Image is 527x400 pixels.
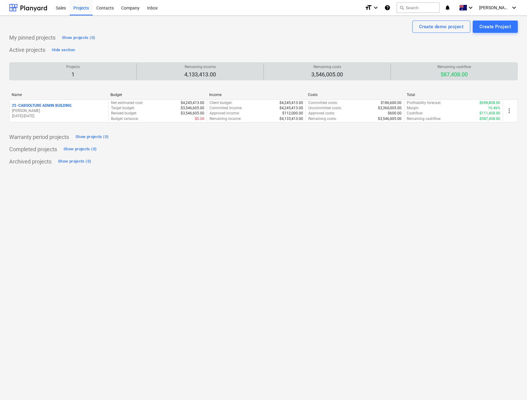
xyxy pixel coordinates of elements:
[111,111,137,116] p: Revised budget :
[12,108,106,113] p: [PERSON_NAME]
[308,116,337,121] p: Remaining costs :
[66,64,80,70] p: Projects
[412,21,470,33] button: Create demo project
[378,116,402,121] p: $3,546,005.00
[407,93,501,97] div: Total
[12,93,106,97] div: Name
[9,133,69,141] p: Warranty period projects
[308,111,335,116] p: Approved costs :
[467,4,474,11] i: keyboard_arrow_down
[63,146,97,153] div: Show projects (0)
[181,100,204,106] p: $4,245,413.00
[308,100,338,106] p: Committed costs :
[74,132,110,142] button: Show projects (0)
[210,100,233,106] p: Client budget :
[437,64,471,70] p: Remaining cashflow
[52,47,75,54] div: Hide section
[378,106,402,111] p: $3,360,005.00
[58,158,91,165] div: Show projects (0)
[282,111,303,116] p: $112,000.00
[9,46,45,54] p: Active projects
[184,71,216,78] p: 4,133,413.00
[279,116,303,121] p: $4,133,413.00
[488,106,500,111] p: 16.46%
[399,5,404,10] span: search
[479,100,500,106] p: $698,808.00
[473,21,518,33] button: Create Project
[372,4,379,11] i: keyboard_arrow_down
[479,111,500,116] p: $111,400.00
[75,133,109,140] div: Show projects (0)
[407,106,419,111] p: Margin :
[62,34,95,41] div: Show projects (0)
[279,100,303,106] p: $4,245,413.00
[437,71,471,78] p: 587,408.00
[506,107,513,114] span: more_vert
[62,144,98,154] button: Show projects (0)
[479,116,500,121] p: $587,408.00
[365,4,372,11] i: format_size
[397,2,440,13] button: Search
[181,106,204,111] p: $3,546,605.00
[381,100,402,106] p: $186,600.00
[210,111,240,116] p: Approved income :
[210,116,241,121] p: Remaining income :
[308,93,402,97] div: Costs
[209,93,303,97] div: Income
[50,45,76,55] button: Hide section
[510,4,518,11] i: keyboard_arrow_down
[210,106,242,111] p: Committed income :
[56,157,93,167] button: Show projects (0)
[111,116,139,121] p: Budget variance :
[12,103,71,108] p: 25 - CABOOLTURE ADMIN BUILDING
[419,23,464,31] div: Create demo project
[9,158,52,165] p: Archived projects
[279,106,303,111] p: $4,245,413.00
[311,71,343,78] p: 3,546,005.00
[195,116,204,121] p: $0.00
[60,33,97,43] button: Show projects (0)
[308,106,342,111] p: Uncommitted costs :
[384,4,390,11] i: Knowledge base
[110,93,204,97] div: Budget
[9,146,57,153] p: Completed projects
[66,71,80,78] p: 1
[479,5,510,10] span: [PERSON_NAME]
[407,111,423,116] p: Cashflow :
[407,100,441,106] p: Profitability forecast :
[479,23,511,31] div: Create Project
[388,111,402,116] p: $600.00
[9,34,56,41] p: My pinned projects
[181,111,204,116] p: $3,546,605.00
[111,106,135,111] p: Target budget :
[111,100,143,106] p: Net estimated cost :
[444,4,451,11] i: notifications
[12,113,106,119] p: [DATE] - [DATE]
[184,64,216,70] p: Remaining income
[12,103,106,119] div: 25 -CABOOLTURE ADMIN BUILDING[PERSON_NAME][DATE]-[DATE]
[311,64,343,70] p: Remaining costs
[407,116,441,121] p: Remaining cashflow :
[496,371,527,400] iframe: Chat Widget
